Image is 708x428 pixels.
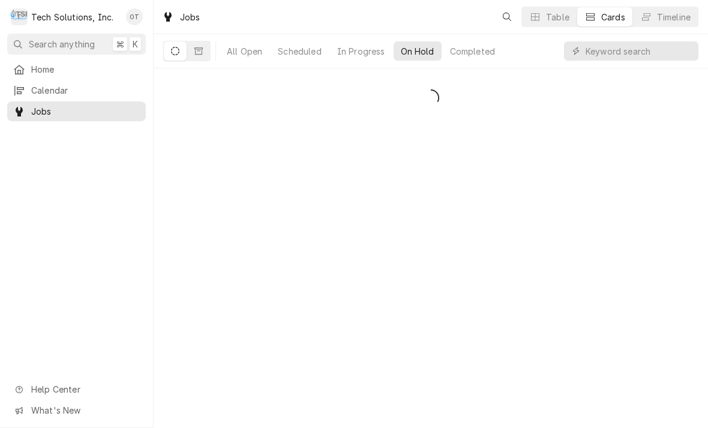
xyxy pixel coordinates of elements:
span: K [133,38,138,50]
div: All Open [227,45,262,58]
span: Search anything [29,38,95,50]
button: Open search [497,7,517,26]
span: Home [31,63,140,76]
a: Go to Help Center [7,379,146,399]
span: Jobs [31,105,140,118]
span: Loading... [422,85,439,110]
div: Timeline [657,11,691,23]
input: Keyword search [586,41,692,61]
div: On Hold [401,45,434,58]
div: Table [546,11,569,23]
div: Completed [450,45,495,58]
span: Help Center [31,383,139,396]
span: Calendar [31,84,140,97]
div: Otis Tooley's Avatar [126,8,143,25]
div: Tech Solutions, Inc.'s Avatar [11,8,28,25]
a: Go to What's New [7,400,146,420]
div: Scheduled [278,45,321,58]
div: On Hold Jobs List Loading [154,85,708,110]
button: Search anything⌘K [7,34,146,55]
a: Jobs [7,101,146,121]
div: T [11,8,28,25]
a: Home [7,59,146,79]
span: What's New [31,404,139,417]
div: OT [126,8,143,25]
div: Tech Solutions, Inc. [31,11,113,23]
a: Calendar [7,80,146,100]
div: In Progress [337,45,385,58]
div: Cards [601,11,625,23]
span: ⌘ [116,38,124,50]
